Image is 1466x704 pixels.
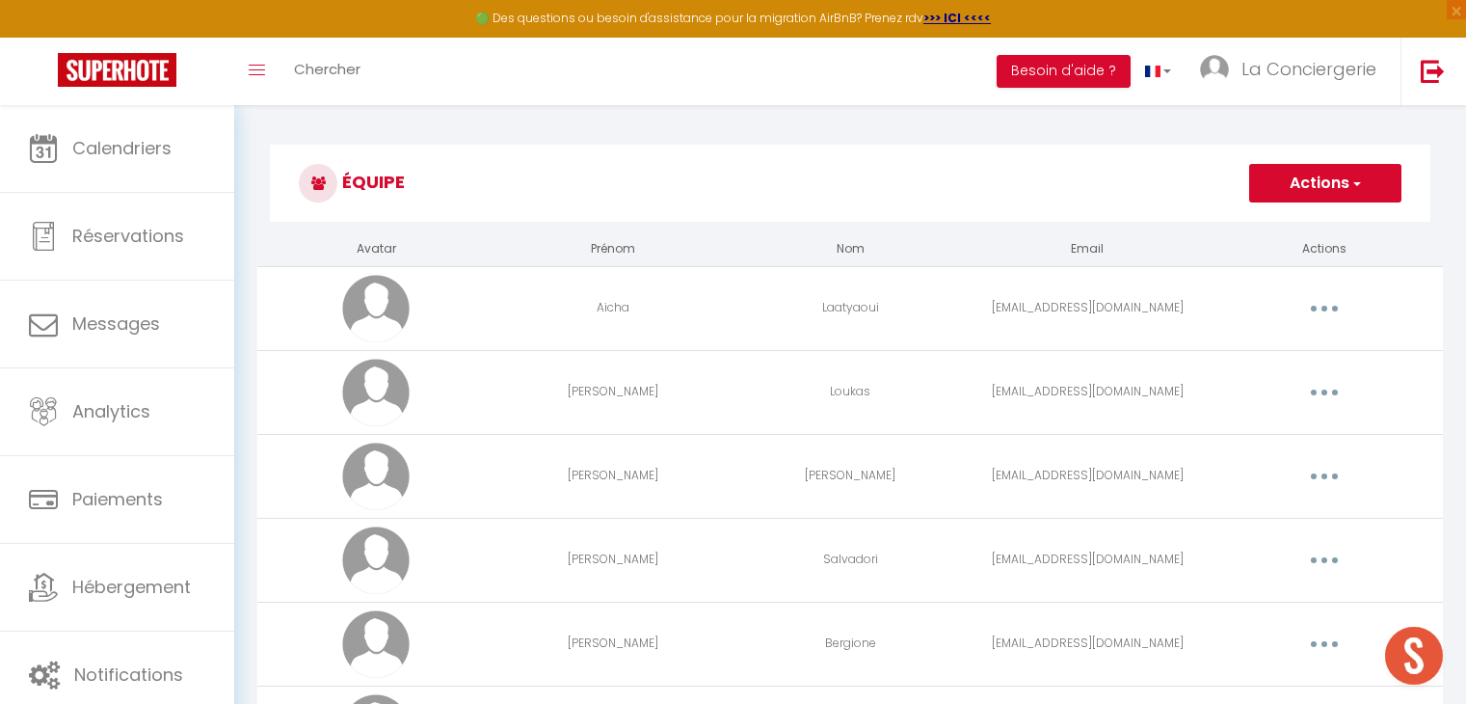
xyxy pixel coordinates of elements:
a: Chercher [280,38,375,105]
th: Email [969,232,1206,266]
td: Aicha [494,266,732,350]
td: Loukas [732,350,969,434]
button: Actions [1249,164,1401,203]
td: [PERSON_NAME] [494,518,732,602]
td: [PERSON_NAME] [494,602,732,686]
td: Bergione [732,602,969,686]
th: Nom [732,232,969,266]
img: avatar.png [342,610,410,678]
img: avatar.png [342,359,410,426]
span: Chercher [294,59,360,79]
th: Avatar [257,232,494,266]
img: Super Booking [58,53,176,87]
td: [PERSON_NAME] [732,434,969,518]
td: [EMAIL_ADDRESS][DOMAIN_NAME] [969,602,1206,686]
th: Actions [1206,232,1443,266]
img: avatar.png [342,443,410,510]
span: Paiements [72,487,163,511]
img: avatar.png [342,527,410,594]
div: Ouvrir le chat [1385,627,1443,685]
span: Analytics [72,399,150,423]
span: La Conciergerie [1241,57,1376,81]
td: [EMAIL_ADDRESS][DOMAIN_NAME] [969,350,1206,434]
a: ... La Conciergerie [1186,38,1400,105]
td: Salvadori [732,518,969,602]
td: [EMAIL_ADDRESS][DOMAIN_NAME] [969,434,1206,518]
a: >>> ICI <<<< [923,10,991,26]
button: Besoin d'aide ? [997,55,1131,88]
span: Hébergement [72,575,191,599]
img: ... [1200,55,1229,84]
span: Messages [72,311,160,336]
th: Prénom [494,232,732,266]
td: [PERSON_NAME] [494,350,732,434]
img: logout [1421,59,1445,83]
span: Réservations [72,224,184,248]
span: Notifications [74,663,183,687]
td: Laatyaoui [732,266,969,350]
img: avatar.png [342,275,410,342]
h3: Équipe [270,145,1430,222]
span: Calendriers [72,136,172,160]
td: [PERSON_NAME] [494,434,732,518]
td: [EMAIL_ADDRESS][DOMAIN_NAME] [969,518,1206,602]
td: [EMAIL_ADDRESS][DOMAIN_NAME] [969,266,1206,350]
